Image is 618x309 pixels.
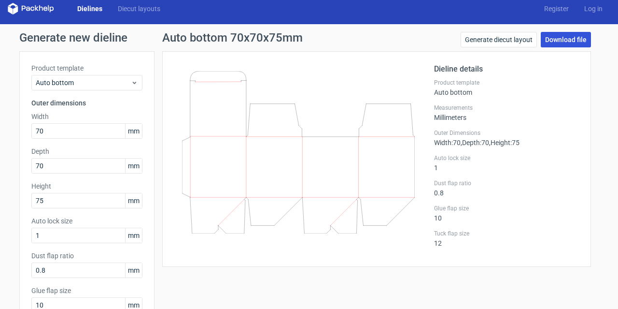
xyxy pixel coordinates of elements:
[434,179,579,197] div: 0.8
[541,32,591,47] a: Download file
[125,228,142,243] span: mm
[434,205,579,222] div: 10
[576,4,610,14] a: Log in
[110,4,168,14] a: Diecut layouts
[125,124,142,138] span: mm
[434,205,579,212] label: Glue flap size
[434,154,579,172] div: 1
[434,230,579,237] label: Tuck flap size
[125,159,142,173] span: mm
[536,4,576,14] a: Register
[31,216,142,226] label: Auto lock size
[434,139,461,147] span: Width : 70
[31,251,142,261] label: Dust flap ratio
[162,32,303,44] h1: Auto bottom 70x70x75mm
[19,32,599,44] h1: Generate new dieline
[434,129,579,137] label: Outer Dimensions
[36,78,131,88] span: Auto bottom
[31,147,142,156] label: Depth
[31,112,142,121] label: Width
[434,104,579,112] label: Measurements
[31,63,142,73] label: Product template
[31,98,142,108] h3: Outer dimensions
[125,263,142,278] span: mm
[125,193,142,208] span: mm
[70,4,110,14] a: Dielines
[461,32,537,47] a: Generate diecut layout
[434,63,579,75] h2: Dieline details
[31,286,142,295] label: Glue flap size
[434,230,579,247] div: 12
[434,104,579,121] div: Millimeters
[31,181,142,191] label: Height
[489,139,520,147] span: , Height : 75
[461,139,489,147] span: , Depth : 70
[434,79,579,96] div: Auto bottom
[434,179,579,187] label: Dust flap ratio
[434,154,579,162] label: Auto lock size
[434,79,579,87] label: Product template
